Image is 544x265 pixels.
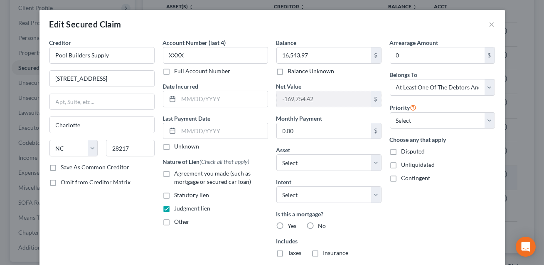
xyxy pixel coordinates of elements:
[401,174,431,181] span: Contingent
[390,102,417,112] label: Priority
[61,163,130,171] label: Save As Common Creditor
[276,210,382,218] label: Is this a mortgage?
[288,67,335,75] label: Balance Unknown
[277,91,371,107] input: 0.00
[50,117,154,133] input: Enter city...
[175,218,190,225] span: Other
[390,38,438,47] label: Arrearage Amount
[390,135,495,144] label: Choose any that apply
[390,47,485,63] input: 0.00
[50,71,154,87] input: Enter address...
[163,82,199,91] label: Date Incurred
[288,249,302,256] span: Taxes
[371,47,381,63] div: $
[106,140,155,156] input: Enter zip...
[276,38,297,47] label: Balance
[516,237,536,257] div: Open Intercom Messenger
[371,123,381,139] div: $
[61,178,131,186] span: Omit from Creditor Matrix
[276,114,322,123] label: Monthly Payment
[401,148,425,155] span: Disputed
[49,39,71,46] span: Creditor
[323,249,349,256] span: Insurance
[276,178,292,186] label: Intent
[49,47,155,64] input: Search creditor by name...
[175,191,209,198] span: Statutory lien
[485,47,495,63] div: $
[288,222,297,229] span: Yes
[390,71,418,78] span: Belongs To
[163,114,211,123] label: Last Payment Date
[50,94,154,110] input: Apt, Suite, etc...
[163,38,226,47] label: Account Number (last 4)
[163,47,268,64] input: XXXX
[276,82,302,91] label: Net Value
[175,142,199,151] label: Unknown
[175,170,251,185] span: Agreement you made (such as mortgage or secured car loan)
[175,67,231,75] label: Full Account Number
[49,18,121,30] div: Edit Secured Claim
[163,157,250,166] label: Nature of Lien
[175,205,211,212] span: Judgment lien
[200,158,250,165] span: (Check all that apply)
[489,19,495,29] button: ×
[179,91,268,107] input: MM/DD/YYYY
[318,222,326,229] span: No
[276,146,290,154] span: Asset
[277,47,371,63] input: 0.00
[371,91,381,107] div: $
[276,237,382,245] label: Includes
[179,123,268,139] input: MM/DD/YYYY
[277,123,371,139] input: 0.00
[401,161,435,168] span: Unliquidated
